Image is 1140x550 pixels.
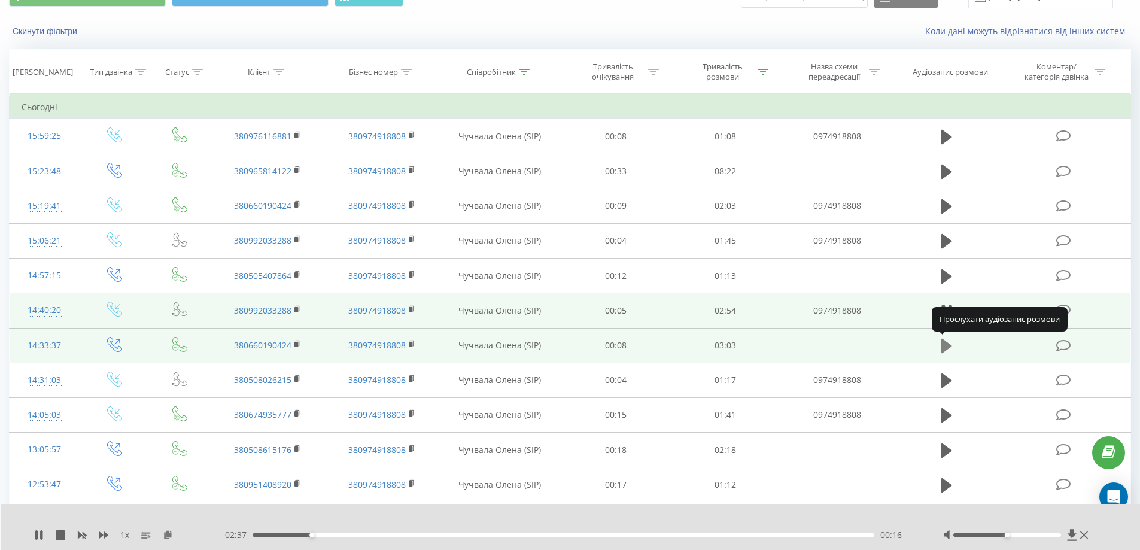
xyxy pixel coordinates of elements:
[348,200,406,211] a: 380974918808
[309,533,314,537] div: Accessibility label
[234,305,291,316] a: 380992033288
[561,293,671,328] td: 00:05
[780,293,893,328] td: 0974918808
[22,160,68,183] div: 15:23:48
[671,119,780,154] td: 01:08
[932,307,1068,331] div: Прослухати аудіозапис розмови
[348,270,406,281] a: 380974918808
[780,397,893,432] td: 0974918808
[561,433,671,467] td: 00:18
[671,502,780,537] td: 01:26
[348,444,406,455] a: 380974918808
[780,189,893,223] td: 0974918808
[22,403,68,427] div: 14:05:03
[1005,533,1010,537] div: Accessibility label
[880,529,902,541] span: 00:16
[439,223,561,258] td: Чучвала Олена (SIP)
[780,223,893,258] td: 0974918808
[439,502,561,537] td: Чучвала Олена (SIP)
[439,363,561,397] td: Чучвала Олена (SIP)
[913,67,988,77] div: Аудіозапис розмови
[561,119,671,154] td: 00:08
[561,328,671,363] td: 00:08
[22,334,68,357] div: 14:33:37
[22,229,68,253] div: 15:06:21
[925,25,1131,37] a: Коли дані можуть відрізнятися вiд інших систем
[348,305,406,316] a: 380974918808
[561,363,671,397] td: 00:04
[234,130,291,142] a: 380976116881
[439,397,561,432] td: Чучвала Олена (SIP)
[349,67,398,77] div: Бізнес номер
[22,473,68,496] div: 12:53:47
[22,124,68,148] div: 15:59:25
[671,154,780,189] td: 08:22
[348,130,406,142] a: 380974918808
[671,397,780,432] td: 01:41
[22,264,68,287] div: 14:57:15
[439,328,561,363] td: Чучвала Олена (SIP)
[348,235,406,246] a: 380974918808
[234,339,291,351] a: 380660190424
[234,444,291,455] a: 380508615176
[439,433,561,467] td: Чучвала Олена (SIP)
[780,363,893,397] td: 0974918808
[671,363,780,397] td: 01:17
[22,299,68,322] div: 14:40:20
[561,154,671,189] td: 00:33
[348,409,406,420] a: 380974918808
[234,409,291,420] a: 380674935777
[1099,482,1128,511] div: Open Intercom Messenger
[234,270,291,281] a: 380505407864
[248,67,270,77] div: Клієнт
[671,189,780,223] td: 02:03
[671,259,780,293] td: 01:13
[234,479,291,490] a: 380951408920
[671,467,780,502] td: 01:12
[10,95,1131,119] td: Сьогодні
[348,165,406,177] a: 380974918808
[348,479,406,490] a: 380974918808
[439,119,561,154] td: Чучвала Олена (SIP)
[234,200,291,211] a: 380660190424
[1022,62,1092,82] div: Коментар/категорія дзвінка
[22,195,68,218] div: 15:19:41
[439,293,561,328] td: Чучвала Олена (SIP)
[234,165,291,177] a: 380965814122
[671,433,780,467] td: 02:18
[671,223,780,258] td: 01:45
[561,467,671,502] td: 00:17
[802,62,866,82] div: Назва схеми переадресації
[22,369,68,392] div: 14:31:03
[671,293,780,328] td: 02:54
[439,154,561,189] td: Чучвала Олена (SIP)
[22,438,68,461] div: 13:05:57
[561,502,671,537] td: 00:09
[467,67,516,77] div: Співробітник
[561,259,671,293] td: 00:12
[581,62,645,82] div: Тривалість очікування
[234,235,291,246] a: 380992033288
[439,259,561,293] td: Чучвала Олена (SIP)
[439,189,561,223] td: Чучвала Олена (SIP)
[120,529,129,541] span: 1 x
[234,374,291,385] a: 380508026215
[9,26,83,37] button: Скинути фільтри
[165,67,189,77] div: Статус
[222,529,253,541] span: - 02:37
[90,67,132,77] div: Тип дзвінка
[13,67,73,77] div: [PERSON_NAME]
[348,374,406,385] a: 380974918808
[691,62,755,82] div: Тривалість розмови
[780,119,893,154] td: 0974918808
[348,339,406,351] a: 380974918808
[561,397,671,432] td: 00:15
[439,467,561,502] td: Чучвала Олена (SIP)
[671,328,780,363] td: 03:03
[561,223,671,258] td: 00:04
[561,189,671,223] td: 00:09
